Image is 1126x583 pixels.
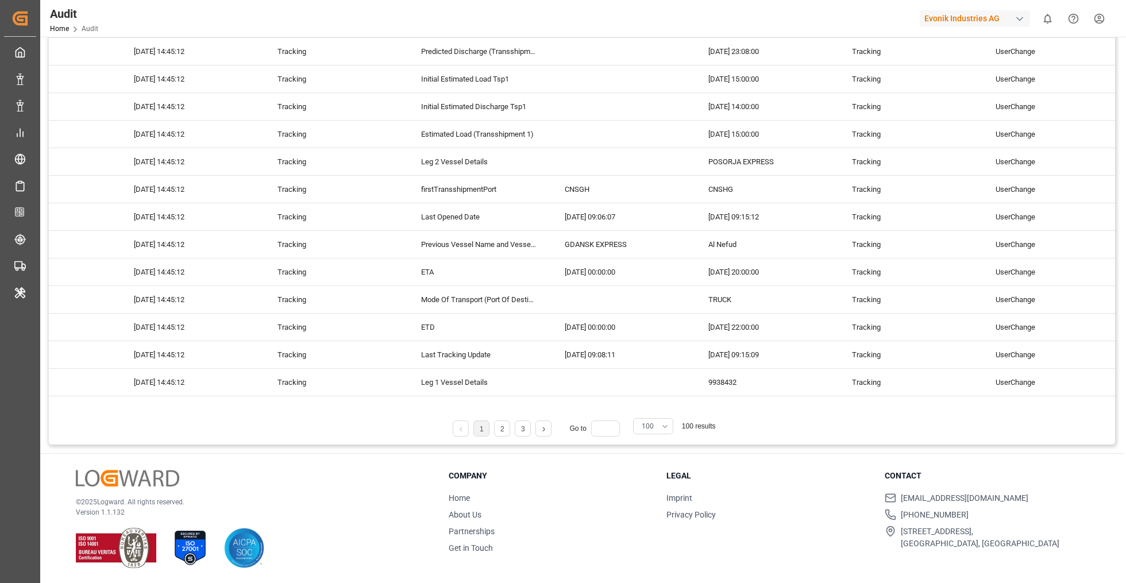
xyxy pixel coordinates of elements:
[449,493,470,503] a: Home
[838,38,982,65] div: Tracking
[838,341,982,368] div: Tracking
[224,528,264,568] img: AICPA SOC
[407,121,551,148] div: Estimated Load (Transshipment 1)
[407,203,551,230] div: Last Opened Date
[901,509,969,521] span: [PHONE_NUMBER]
[120,176,264,203] div: [DATE] 14:45:12
[551,231,695,258] div: GDANSK EXPRESS
[666,493,692,503] a: Imprint
[920,10,1030,27] div: Evonik Industries AG
[264,258,407,285] div: Tracking
[838,258,982,285] div: Tracking
[120,65,264,92] div: [DATE] 14:45:12
[838,176,982,203] div: Tracking
[120,93,264,120] div: [DATE] 14:45:12
[695,121,838,148] div: [DATE] 15:00:00
[666,510,716,519] a: Privacy Policy
[1061,6,1086,32] button: Help Center
[982,231,1125,258] div: UserChange
[695,203,838,230] div: [DATE] 09:15:12
[535,420,552,437] li: Next Page
[982,286,1125,313] div: UserChange
[642,421,654,431] span: 100
[264,341,407,368] div: Tracking
[982,203,1125,230] div: UserChange
[264,231,407,258] div: Tracking
[838,231,982,258] div: Tracking
[569,420,624,437] div: Go to
[76,497,420,507] p: © 2025 Logward. All rights reserved.
[666,470,870,482] h3: Legal
[50,25,69,33] a: Home
[120,231,264,258] div: [DATE] 14:45:12
[120,121,264,148] div: [DATE] 14:45:12
[264,121,407,148] div: Tracking
[982,93,1125,120] div: UserChange
[982,314,1125,341] div: UserChange
[407,314,551,341] div: ETD
[480,425,484,433] a: 1
[407,258,551,285] div: ETA
[449,527,495,536] a: Partnerships
[838,148,982,175] div: Tracking
[264,148,407,175] div: Tracking
[695,286,838,313] div: TRUCK
[120,203,264,230] div: [DATE] 14:45:12
[521,425,525,433] a: 3
[500,425,504,433] a: 2
[695,65,838,92] div: [DATE] 15:00:00
[982,121,1125,148] div: UserChange
[982,38,1125,65] div: UserChange
[449,470,652,482] h3: Company
[838,121,982,148] div: Tracking
[982,341,1125,368] div: UserChange
[920,7,1035,29] button: Evonik Industries AG
[407,286,551,313] div: Mode Of Transport (Port Of Destination)
[407,65,551,92] div: Initial Estimated Load Tsp1
[76,507,420,518] p: Version 1.1.132
[695,93,838,120] div: [DATE] 14:00:00
[982,148,1125,175] div: UserChange
[551,176,695,203] div: CNSGH
[264,203,407,230] div: Tracking
[264,176,407,203] div: Tracking
[695,148,838,175] div: POSORJA EXPRESS
[473,420,489,437] li: 1
[76,528,156,568] img: ISO 9001 & ISO 14001 Certification
[407,231,551,258] div: Previous Vessel Name and Vessel Imo
[695,314,838,341] div: [DATE] 22:00:00
[838,369,982,396] div: Tracking
[120,258,264,285] div: [DATE] 14:45:12
[407,176,551,203] div: firstTransshipmentPort
[407,148,551,175] div: Leg 2 Vessel Details
[695,258,838,285] div: [DATE] 20:00:00
[449,543,493,553] a: Get in Touch
[264,369,407,396] div: Tracking
[695,176,838,203] div: CNSHG
[120,148,264,175] div: [DATE] 14:45:12
[407,341,551,368] div: Last Tracking Update
[551,341,695,368] div: [DATE] 09:08:11
[901,526,1059,550] span: [STREET_ADDRESS], [GEOGRAPHIC_DATA], [GEOGRAPHIC_DATA]
[982,176,1125,203] div: UserChange
[50,5,98,22] div: Audit
[838,93,982,120] div: Tracking
[695,38,838,65] div: [DATE] 23:08:00
[407,369,551,396] div: Leg 1 Vessel Details
[120,38,264,65] div: [DATE] 14:45:12
[901,492,1028,504] span: [EMAIL_ADDRESS][DOMAIN_NAME]
[120,341,264,368] div: [DATE] 14:45:12
[885,470,1088,482] h3: Contact
[449,510,481,519] a: About Us
[515,420,531,437] li: 3
[695,369,838,396] div: 9938432
[551,314,695,341] div: [DATE] 00:00:00
[264,38,407,65] div: Tracking
[982,258,1125,285] div: UserChange
[838,203,982,230] div: Tracking
[838,65,982,92] div: Tracking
